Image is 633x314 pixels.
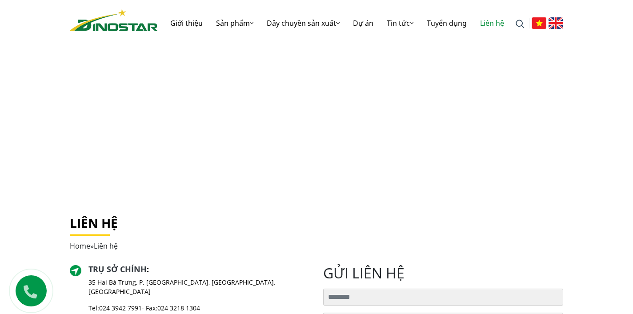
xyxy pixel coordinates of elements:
[473,9,511,37] a: Liên hệ
[380,9,420,37] a: Tin tức
[88,278,310,296] p: 35 Hai Bà Trưng, P. [GEOGRAPHIC_DATA], [GEOGRAPHIC_DATA]. [GEOGRAPHIC_DATA]
[88,265,310,274] h2: :
[99,304,142,312] a: 024 3942 7991
[88,303,310,313] p: Tel: - Fax:
[70,241,90,251] a: Home
[70,241,118,251] span: »
[157,304,200,312] a: 024 3218 1304
[549,17,563,29] img: English
[420,9,473,37] a: Tuyển dụng
[260,9,346,37] a: Dây chuyền sản xuất
[516,20,525,28] img: search
[70,9,158,31] img: logo
[88,264,147,274] a: Trụ sở chính
[70,216,563,231] h1: Liên hệ
[164,9,209,37] a: Giới thiệu
[94,241,118,251] span: Liên hệ
[532,17,546,29] img: Tiếng Việt
[209,9,260,37] a: Sản phẩm
[323,265,563,282] h2: gửi liên hệ
[346,9,380,37] a: Dự án
[70,265,81,277] img: directer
